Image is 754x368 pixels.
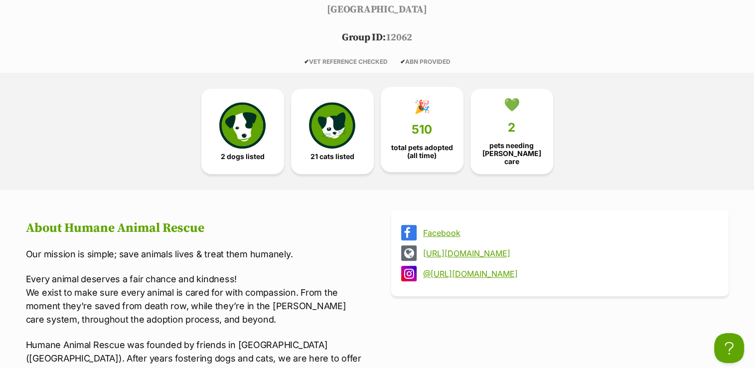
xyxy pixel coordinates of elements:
[26,221,363,236] h2: About Humane Animal Rescue
[381,87,463,173] a: 🎉 510 total pets adopted (all time)
[304,58,309,65] icon: ✔
[423,249,715,258] a: [URL][DOMAIN_NAME]
[423,228,715,237] a: Facebook
[221,153,265,161] span: 2 dogs listed
[714,333,744,363] iframe: Help Scout Beacon - Open
[414,99,430,114] div: 🎉
[342,31,385,44] span: Group ID:
[201,89,284,175] a: 2 dogs listed
[479,142,545,166] span: pets needing [PERSON_NAME] care
[423,269,715,278] a: @[URL][DOMAIN_NAME]
[400,58,451,65] span: ABN PROVIDED
[470,89,553,175] a: 💚 2 pets needing [PERSON_NAME] care
[291,89,374,175] a: 21 cats listed
[26,272,363,326] p: Every animal deserves a fair chance and kindness! We exist to make sure every animal is cared for...
[310,153,354,161] span: 21 cats listed
[400,58,405,65] icon: ✔
[304,58,388,65] span: VET REFERENCE CHECKED
[504,97,520,112] div: 💚
[309,102,355,148] img: cat-icon-068c71abf8fe30c970a85cd354bc8e23425d12f6e8612795f06af48be43a487a.svg
[26,247,363,261] p: Our mission is simple; save animals lives & treat them humanely.
[219,102,265,148] img: petrescue-icon-eee76f85a60ef55c4a1927667547b313a7c0e82042636edf73dce9c88f694885.svg
[508,121,515,135] span: 2
[11,30,744,45] p: 12062
[412,123,432,137] span: 510
[389,144,455,160] span: total pets adopted (all time)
